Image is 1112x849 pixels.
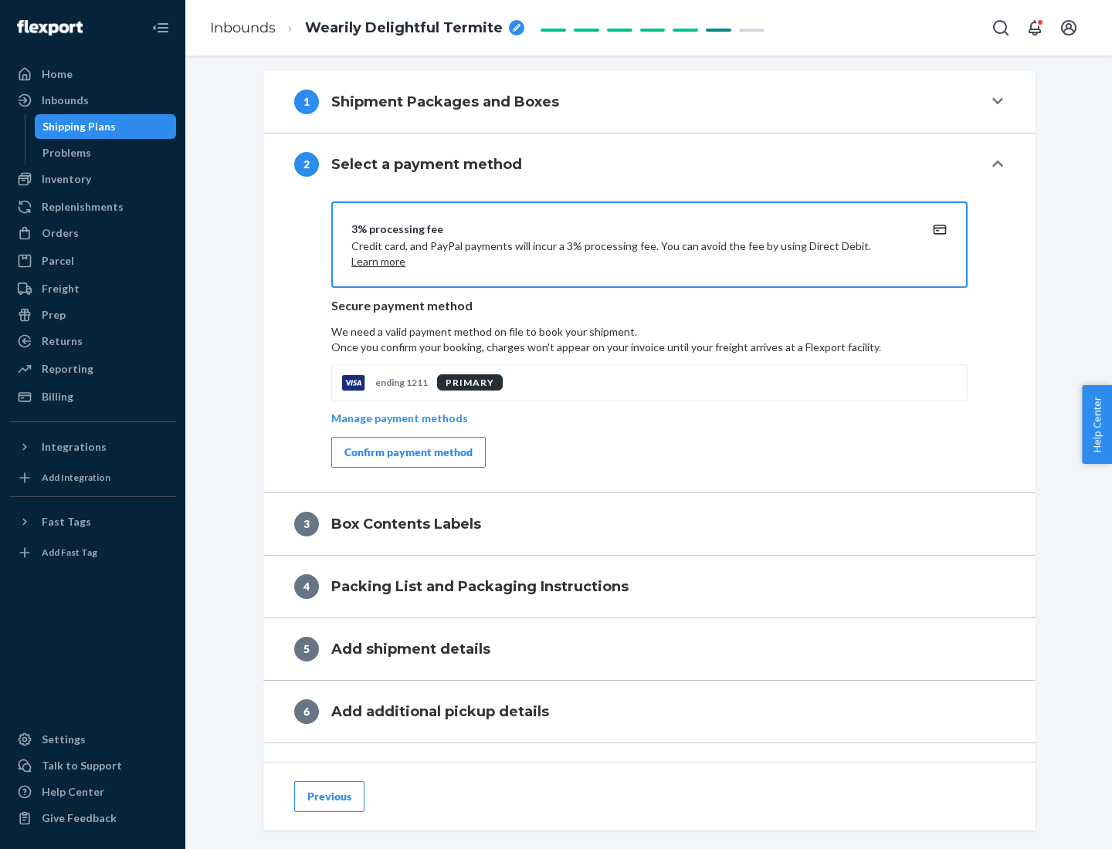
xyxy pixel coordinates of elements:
[263,71,1036,133] button: 1Shipment Packages and Boxes
[42,145,91,161] div: Problems
[331,154,522,174] h4: Select a payment method
[42,199,124,215] div: Replenishments
[9,329,176,353] a: Returns
[42,281,80,296] div: Freight
[351,238,910,269] p: Credit card, and PayPal payments will incur a 3% processing fee. You can avoid the fee by using D...
[985,12,1016,43] button: Open Search Box
[9,249,176,273] a: Parcel
[42,253,74,269] div: Parcel
[42,93,89,108] div: Inbounds
[263,134,1036,195] button: 2Select a payment method
[42,119,116,134] div: Shipping Plans
[263,681,1036,742] button: 6Add additional pickup details
[331,92,559,112] h4: Shipment Packages and Boxes
[331,297,968,315] p: Secure payment method
[42,225,79,241] div: Orders
[294,90,319,114] div: 1
[331,324,968,355] p: We need a valid payment method on file to book your shipment.
[42,471,110,484] div: Add Integration
[294,637,319,661] div: 5
[351,222,910,237] div: 3% processing fee
[1053,12,1084,43] button: Open account menu
[331,411,468,426] p: Manage payment methods
[42,66,73,82] div: Home
[331,577,629,597] h4: Packing List and Packaging Instructions
[351,254,405,269] button: Learn more
[42,758,122,773] div: Talk to Support
[375,376,428,389] p: ending 1211
[9,303,176,327] a: Prep
[294,699,319,724] div: 6
[263,556,1036,617] button: 4Packing List and Packaging Instructions
[263,618,1036,680] button: 5Add shipment details
[9,465,176,490] a: Add Integration
[9,780,176,804] a: Help Center
[9,357,176,381] a: Reporting
[210,19,276,36] a: Inbounds
[35,114,177,139] a: Shipping Plans
[145,12,176,43] button: Close Navigation
[1082,385,1112,464] button: Help Center
[331,514,481,534] h4: Box Contents Labels
[9,509,176,534] button: Fast Tags
[294,152,319,177] div: 2
[9,806,176,830] button: Give Feedback
[263,493,1036,555] button: 3Box Contents Labels
[294,574,319,599] div: 4
[9,88,176,113] a: Inbounds
[344,445,473,460] div: Confirm payment method
[9,276,176,301] a: Freight
[1019,12,1050,43] button: Open notifications
[9,384,176,409] a: Billing
[294,512,319,536] div: 3
[305,19,503,39] span: Wearily Delightful Termite
[42,389,73,404] div: Billing
[331,702,549,722] h4: Add additional pickup details
[9,62,176,86] a: Home
[42,546,97,559] div: Add Fast Tag
[331,340,968,355] p: Once you confirm your booking, charges won't appear on your invoice until your freight arrives at...
[9,221,176,245] a: Orders
[9,540,176,565] a: Add Fast Tag
[9,727,176,752] a: Settings
[35,140,177,165] a: Problems
[9,753,176,778] a: Talk to Support
[9,194,176,219] a: Replenishments
[331,437,486,468] button: Confirm payment method
[42,732,86,747] div: Settings
[9,435,176,459] button: Integrations
[42,171,91,187] div: Inventory
[294,781,364,812] button: Previous
[198,5,537,51] ol: breadcrumbs
[42,439,107,455] div: Integrations
[42,361,93,377] div: Reporting
[42,514,91,529] div: Fast Tags
[331,639,490,659] h4: Add shipment details
[437,374,503,391] div: PRIMARY
[42,307,66,323] div: Prep
[9,167,176,191] a: Inventory
[263,743,1036,805] button: 7Shipping Quote
[42,784,104,800] div: Help Center
[42,810,117,826] div: Give Feedback
[17,20,83,36] img: Flexport logo
[42,333,83,349] div: Returns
